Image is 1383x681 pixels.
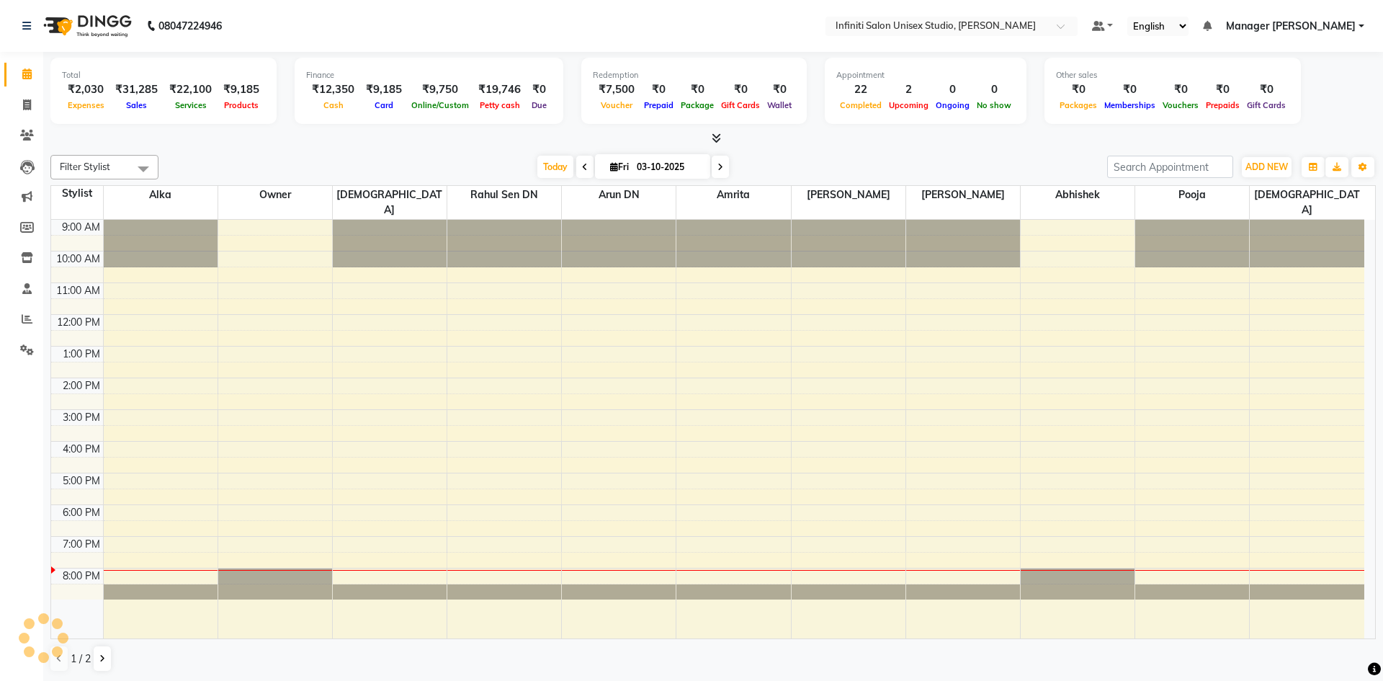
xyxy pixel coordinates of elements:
span: Fri [607,161,632,172]
div: ₹0 [717,81,764,98]
span: Today [537,156,573,178]
span: Services [171,100,210,110]
div: 2:00 PM [60,378,103,393]
div: ₹19,746 [473,81,527,98]
div: 5:00 PM [60,473,103,489]
span: Wallet [764,100,795,110]
span: Products [220,100,262,110]
span: Manager [PERSON_NAME] [1226,19,1356,34]
div: ₹0 [1159,81,1202,98]
span: Card [371,100,397,110]
span: Memberships [1101,100,1159,110]
div: 0 [932,81,973,98]
span: ADD NEW [1245,161,1288,172]
div: 0 [973,81,1015,98]
div: ₹0 [527,81,552,98]
div: ₹9,750 [408,81,473,98]
div: ₹0 [764,81,795,98]
span: No show [973,100,1015,110]
div: ₹0 [1056,81,1101,98]
div: 12:00 PM [54,315,103,330]
div: Appointment [836,69,1015,81]
span: Arun DN [562,186,676,204]
div: Other sales [1056,69,1289,81]
span: Voucher [597,100,636,110]
span: Abhishek [1021,186,1134,204]
span: Alka [104,186,218,204]
div: ₹9,185 [218,81,265,98]
span: Vouchers [1159,100,1202,110]
div: 8:00 PM [60,569,103,584]
div: ₹2,030 [62,81,109,98]
span: [PERSON_NAME] [906,186,1020,204]
div: 2 [885,81,932,98]
span: Cash [320,100,347,110]
span: Pooja [1135,186,1249,204]
div: ₹0 [1101,81,1159,98]
b: 08047224946 [158,6,222,46]
div: Redemption [593,69,795,81]
span: Ongoing [932,100,973,110]
div: 11:00 AM [53,283,103,298]
span: Packages [1056,100,1101,110]
span: Completed [836,100,885,110]
div: ₹22,100 [164,81,218,98]
span: Prepaid [640,100,677,110]
div: ₹0 [640,81,677,98]
div: ₹9,185 [360,81,408,98]
span: Online/Custom [408,100,473,110]
div: ₹31,285 [109,81,164,98]
input: 2025-10-03 [632,156,704,178]
span: Expenses [64,100,108,110]
span: [DEMOGRAPHIC_DATA] [333,186,447,219]
span: Gift Cards [717,100,764,110]
div: 3:00 PM [60,410,103,425]
span: Rahul Sen DN [447,186,561,204]
div: ₹12,350 [306,81,360,98]
span: Package [677,100,717,110]
div: ₹0 [677,81,717,98]
span: Gift Cards [1243,100,1289,110]
span: Owner [218,186,332,204]
span: Sales [122,100,151,110]
div: 22 [836,81,885,98]
span: Prepaids [1202,100,1243,110]
input: Search Appointment [1107,156,1233,178]
span: Petty cash [476,100,524,110]
div: 6:00 PM [60,505,103,520]
div: Finance [306,69,552,81]
span: [DEMOGRAPHIC_DATA] [1250,186,1364,219]
span: 1 / 2 [71,651,91,667]
div: ₹0 [1243,81,1289,98]
div: Stylist [51,186,103,201]
span: Upcoming [885,100,932,110]
div: 7:00 PM [60,537,103,552]
div: Total [62,69,265,81]
div: ₹7,500 [593,81,640,98]
span: Filter Stylist [60,161,110,172]
div: ₹0 [1202,81,1243,98]
button: ADD NEW [1242,157,1292,177]
span: [PERSON_NAME] [792,186,905,204]
div: 9:00 AM [59,220,103,235]
div: 4:00 PM [60,442,103,457]
img: logo [37,6,135,46]
div: 10:00 AM [53,252,103,267]
span: Amrita [676,186,790,204]
span: Due [528,100,550,110]
div: 1:00 PM [60,347,103,362]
